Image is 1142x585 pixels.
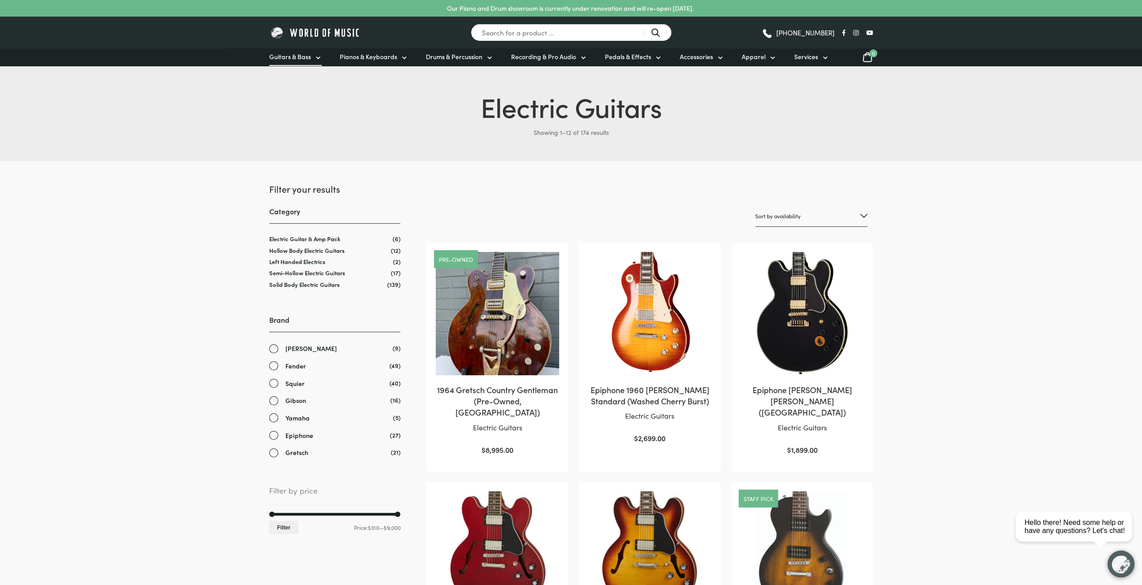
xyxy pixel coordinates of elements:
[740,252,864,456] a: Epiphone [PERSON_NAME] [PERSON_NAME] ([GEOGRAPHIC_DATA])Electric Guitars $1,899.00
[439,256,473,262] a: Pre-owned
[787,445,791,455] span: $
[742,52,766,61] span: Apparel
[269,447,400,458] a: Gretsch
[389,430,400,440] span: (27)
[588,252,711,375] img: Epiphone 1960 Les Paul Standard Washed Cherry Burst Closeup 2 Close view
[269,87,873,125] h1: Electric Guitars
[285,395,306,406] span: Gibson
[269,234,341,243] a: Electric Guitar & Amp Pack
[740,384,864,418] h2: Epiphone [PERSON_NAME] [PERSON_NAME] ([GEOGRAPHIC_DATA])
[761,26,835,39] a: [PHONE_NUMBER]
[390,269,400,277] span: (17)
[776,29,835,36] span: [PHONE_NUMBER]
[285,361,306,371] span: Fender
[588,410,711,422] p: Electric Guitars
[787,445,817,455] bdi: 1,899.00
[269,280,340,289] a: Solid Body Electric Guitars
[269,521,298,534] button: Filter
[269,26,361,39] img: World of Music
[285,343,337,354] span: [PERSON_NAME]
[436,252,559,375] img: 1964 Gretsch Country Gentleman (Pre-Owned, OHSC)
[269,246,345,255] a: Hollow Body Electric Guitars
[269,430,400,441] a: Epiphone
[426,52,482,61] span: Drums & Percussion
[389,378,400,388] span: (40)
[269,395,400,406] a: Gibson
[1012,486,1142,585] iframe: Chat with our support team
[392,235,400,243] span: (6)
[740,252,864,375] img: Epiphone B.B. King Lucille Close View
[393,413,400,422] span: (5)
[269,182,400,195] h2: Filter your results
[383,524,400,531] span: $9,000
[269,257,325,266] a: Left Handed Electrics
[869,49,877,57] span: 0
[634,433,665,443] bdi: 2,699.00
[481,445,486,455] span: $
[390,395,400,405] span: (16)
[269,413,400,423] a: Yamaha
[285,447,308,458] span: Gretsch
[269,521,400,534] div: Price: —
[634,433,638,443] span: $
[588,252,711,444] a: Epiphone 1960 [PERSON_NAME] Standard (Washed Cherry Burst)Electric Guitars $2,699.00
[269,269,345,277] a: Semi-Hollow Electric Guitars
[471,24,672,41] input: Search for a product ...
[285,413,310,423] span: Yamaha
[340,52,397,61] span: Pianos & Keyboards
[390,247,400,254] span: (12)
[436,422,559,433] p: Electric Guitars
[390,447,400,457] span: (21)
[269,315,400,458] div: Brand
[740,422,864,433] p: Electric Guitars
[605,52,651,61] span: Pedals & Effects
[269,206,400,224] h3: Category
[393,258,400,265] span: (2)
[269,484,400,505] span: Filter by price
[269,378,400,389] a: Squier
[744,496,773,502] a: Staff pick
[389,361,400,370] span: (49)
[269,343,400,354] a: [PERSON_NAME]
[285,378,305,389] span: Squier
[447,4,694,13] p: Our Piano and Drum showroom is currently under renovation and will re-open [DATE].
[285,430,313,441] span: Epiphone
[269,52,311,61] span: Guitars & Bass
[794,52,818,61] span: Services
[436,384,559,418] h2: 1964 Gretsch Country Gentleman (Pre-Owned, [GEOGRAPHIC_DATA])
[588,384,711,407] h2: Epiphone 1960 [PERSON_NAME] Standard (Washed Cherry Burst)
[680,52,713,61] span: Accessories
[387,281,400,288] span: (139)
[755,206,867,227] select: Shop order
[392,343,400,353] span: (9)
[269,125,873,139] p: Showing 1–12 of 174 results
[269,315,400,332] h3: Brand
[511,52,576,61] span: Recording & Pro Audio
[481,445,513,455] bdi: 8,995.00
[269,361,400,371] a: Fender
[368,524,379,531] span: $310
